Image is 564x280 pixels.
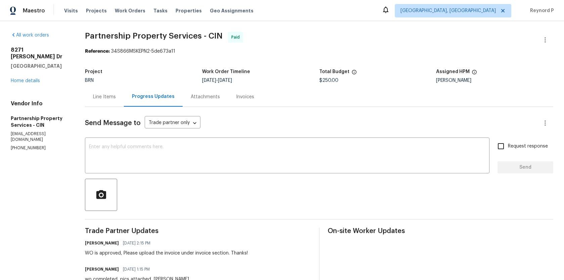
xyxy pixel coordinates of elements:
[236,94,254,100] div: Invoices
[176,7,202,14] span: Properties
[210,7,253,14] span: Geo Assignments
[11,131,69,143] p: [EMAIL_ADDRESS][DOMAIN_NAME]
[85,32,223,40] span: Partnership Property Services - CIN
[123,266,150,273] span: [DATE] 1:15 PM
[85,48,553,55] div: 34S866MSKEPN2-5de673a11
[436,78,553,83] div: [PERSON_NAME]
[11,145,69,151] p: [PHONE_NUMBER]
[153,8,168,13] span: Tasks
[86,7,107,14] span: Projects
[11,115,69,128] h5: Partnership Property Services - CIN
[328,228,553,234] span: On-site Worker Updates
[11,100,69,107] h4: Vendor Info
[508,143,548,150] span: Request response
[85,120,141,126] span: Send Message to
[93,94,116,100] div: Line Items
[202,69,250,74] h5: Work Order Timeline
[132,93,175,100] div: Progress Updates
[351,69,357,78] span: The total cost of line items that have been proposed by Opendoor. This sum includes line items th...
[319,78,338,83] span: $250.00
[145,118,200,129] div: Trade partner only
[85,228,311,234] span: Trade Partner Updates
[85,78,94,83] span: BRN
[85,69,102,74] h5: Project
[64,7,78,14] span: Visits
[218,78,232,83] span: [DATE]
[11,47,69,60] h2: 8271 [PERSON_NAME] Dr
[85,240,119,246] h6: [PERSON_NAME]
[23,7,45,14] span: Maestro
[436,69,470,74] h5: Assigned HPM
[11,33,49,38] a: All work orders
[202,78,216,83] span: [DATE]
[11,63,69,69] h5: [GEOGRAPHIC_DATA]
[115,7,145,14] span: Work Orders
[527,7,554,14] span: Reynord P
[202,78,232,83] span: -
[85,250,248,257] div: WO is approved, Please upload the invoice under invoice section. Thanks!
[401,7,496,14] span: [GEOGRAPHIC_DATA], [GEOGRAPHIC_DATA]
[319,69,349,74] h5: Total Budget
[472,69,477,78] span: The hpm assigned to this work order.
[191,94,220,100] div: Attachments
[231,34,242,41] span: Paid
[123,240,150,246] span: [DATE] 2:15 PM
[11,78,40,83] a: Home details
[85,49,110,54] b: Reference:
[85,266,119,273] h6: [PERSON_NAME]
